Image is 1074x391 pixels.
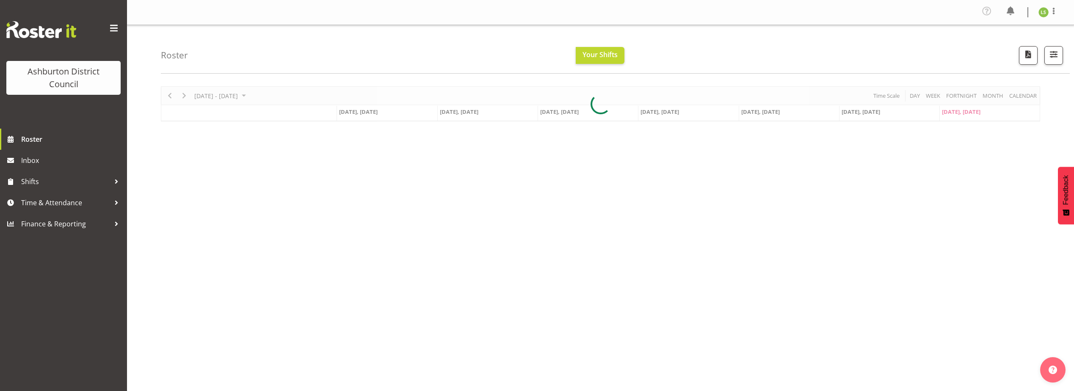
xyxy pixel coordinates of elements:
button: Feedback - Show survey [1058,167,1074,224]
span: Finance & Reporting [21,218,110,230]
button: Filter Shifts [1044,46,1063,65]
button: Download a PDF of the roster according to the set date range. [1019,46,1038,65]
img: help-xxl-2.png [1049,366,1057,374]
span: Shifts [21,175,110,188]
span: Feedback [1062,175,1070,205]
button: Your Shifts [576,47,624,64]
span: Time & Attendance [21,196,110,209]
h4: Roster [161,50,188,60]
div: Ashburton District Council [15,65,112,91]
img: liam-stewart8677.jpg [1038,7,1049,17]
span: Inbox [21,154,123,167]
span: Your Shifts [583,50,618,59]
span: Roster [21,133,123,146]
img: Rosterit website logo [6,21,76,38]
